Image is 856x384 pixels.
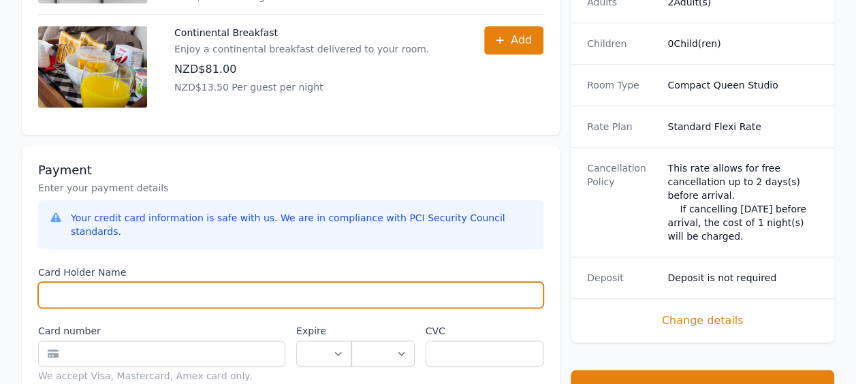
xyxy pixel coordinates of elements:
[174,61,429,78] p: NZD$81.00
[484,26,543,54] button: Add
[667,161,818,242] div: This rate allows for free cancellation up to 2 days(s) before arrival. If cancelling [DATE] befor...
[587,270,656,284] dt: Deposit
[351,324,414,338] label: .
[667,119,818,133] dd: Standard Flexi Rate
[587,119,656,133] dt: Rate Plan
[71,211,533,238] div: Your credit card information is safe with us. We are in compliance with PCI Security Council stan...
[511,32,532,48] span: Add
[426,324,544,338] label: CVC
[38,26,147,108] img: Continental Breakfast
[667,270,818,284] dd: Deposit is not required
[38,324,285,338] label: Card number
[296,324,351,338] label: Expire
[587,161,656,242] dt: Cancellation Policy
[38,369,285,383] div: We accept Visa, Mastercard, Amex card only.
[38,266,543,279] label: Card Holder Name
[667,36,818,50] dd: 0 Child(ren)
[174,26,429,39] p: Continental Breakfast
[38,181,543,195] p: Enter your payment details
[587,78,656,91] dt: Room Type
[587,36,656,50] dt: Children
[174,80,429,94] p: NZD$13.50 Per guest per night
[174,42,429,56] p: Enjoy a continental breakfast delivered to your room.
[667,78,818,91] dd: Compact Queen Studio
[587,312,818,328] span: Change details
[38,162,543,178] h3: Payment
